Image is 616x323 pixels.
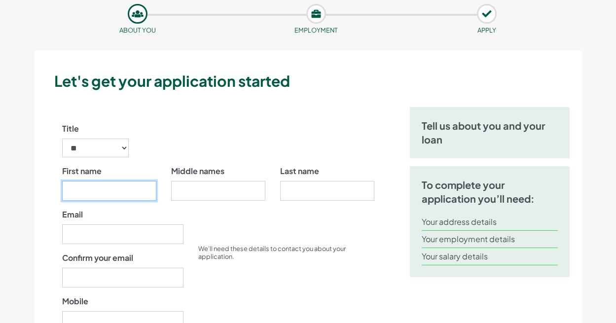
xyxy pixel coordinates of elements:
label: Confirm your email [62,252,133,264]
label: Title [62,123,79,135]
li: Your employment details [422,231,558,248]
h5: Tell us about you and your loan [422,119,558,146]
small: Employment [294,26,338,34]
label: Mobile [62,295,88,307]
h3: Let's get your application started [54,71,578,91]
small: We’ll need these details to contact you about your application. [198,245,346,260]
label: Last name [280,165,319,177]
label: First name [62,165,102,177]
li: Your address details [422,214,558,231]
li: Your salary details [422,248,558,265]
small: APPLY [477,26,496,34]
h5: To complete your application you’ll need: [422,178,558,206]
small: About you [119,26,156,34]
label: Middle names [171,165,224,177]
label: Email [62,209,83,220]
